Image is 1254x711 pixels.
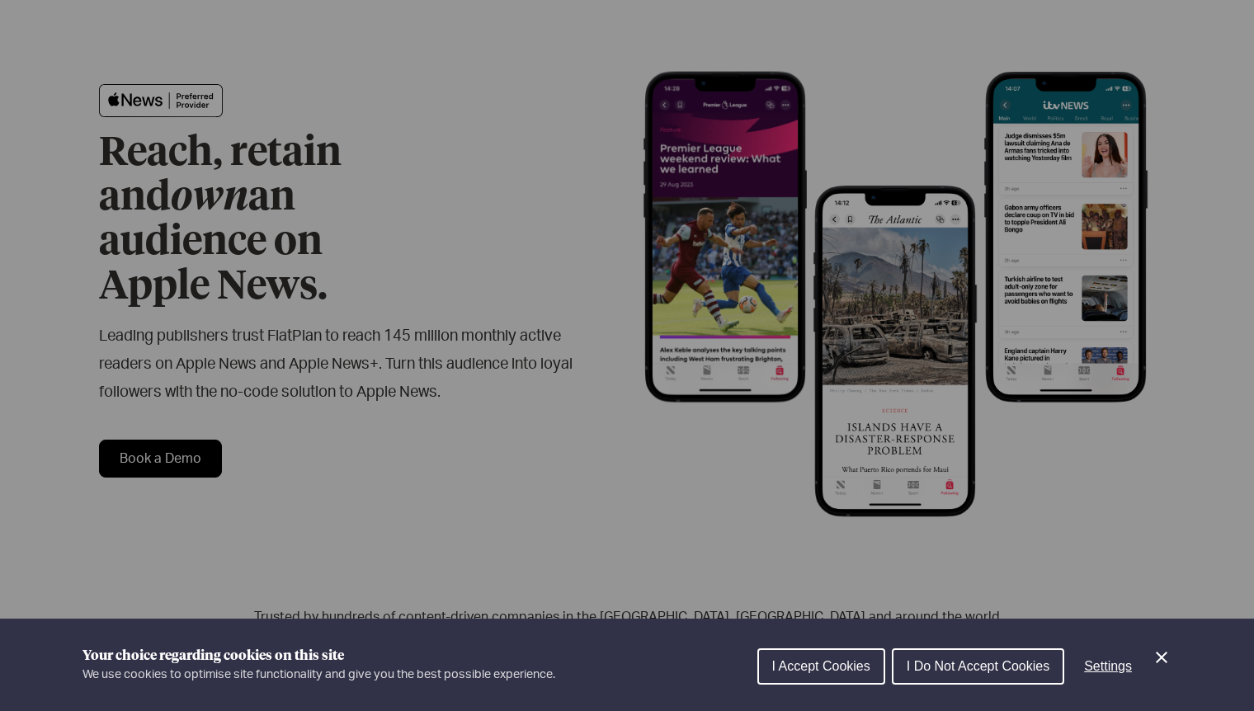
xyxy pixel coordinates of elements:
[1152,647,1171,667] button: Close Cookie Control
[907,659,1049,673] span: I Do Not Accept Cookies
[1071,650,1145,683] button: Settings
[82,646,555,666] h1: Your choice regarding cookies on this site
[772,659,870,673] span: I Accept Cookies
[1084,659,1132,673] span: Settings
[892,648,1064,685] button: I Do Not Accept Cookies
[757,648,885,685] button: I Accept Cookies
[82,666,555,684] p: We use cookies to optimise site functionality and give you the best possible experience.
